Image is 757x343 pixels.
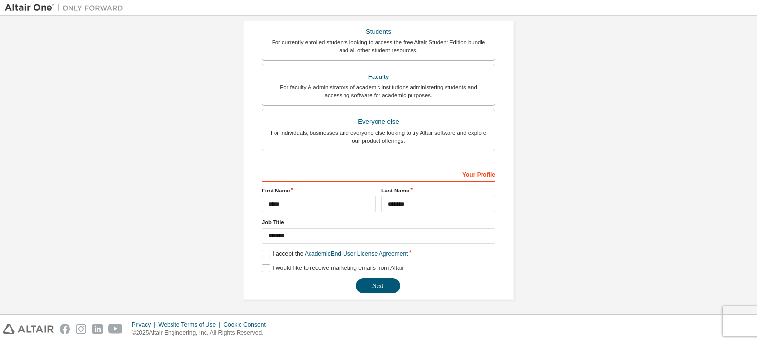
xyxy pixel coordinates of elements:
[132,329,272,337] p: © 2025 Altair Engineering, Inc. All Rights Reserved.
[76,324,86,334] img: instagram.svg
[268,25,489,38] div: Students
[268,115,489,129] div: Everyone else
[5,3,128,13] img: Altair One
[92,324,103,334] img: linkedin.svg
[262,187,376,194] label: First Name
[262,250,408,258] label: I accept the
[305,250,408,257] a: Academic End-User License Agreement
[262,166,495,182] div: Your Profile
[356,278,400,293] button: Next
[3,324,54,334] img: altair_logo.svg
[268,70,489,84] div: Faculty
[132,321,158,329] div: Privacy
[108,324,123,334] img: youtube.svg
[268,38,489,54] div: For currently enrolled students looking to access the free Altair Student Edition bundle and all ...
[262,264,404,272] label: I would like to receive marketing emails from Altair
[268,129,489,145] div: For individuals, businesses and everyone else looking to try Altair software and explore our prod...
[60,324,70,334] img: facebook.svg
[381,187,495,194] label: Last Name
[158,321,223,329] div: Website Terms of Use
[262,218,495,226] label: Job Title
[268,83,489,99] div: For faculty & administrators of academic institutions administering students and accessing softwa...
[223,321,271,329] div: Cookie Consent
